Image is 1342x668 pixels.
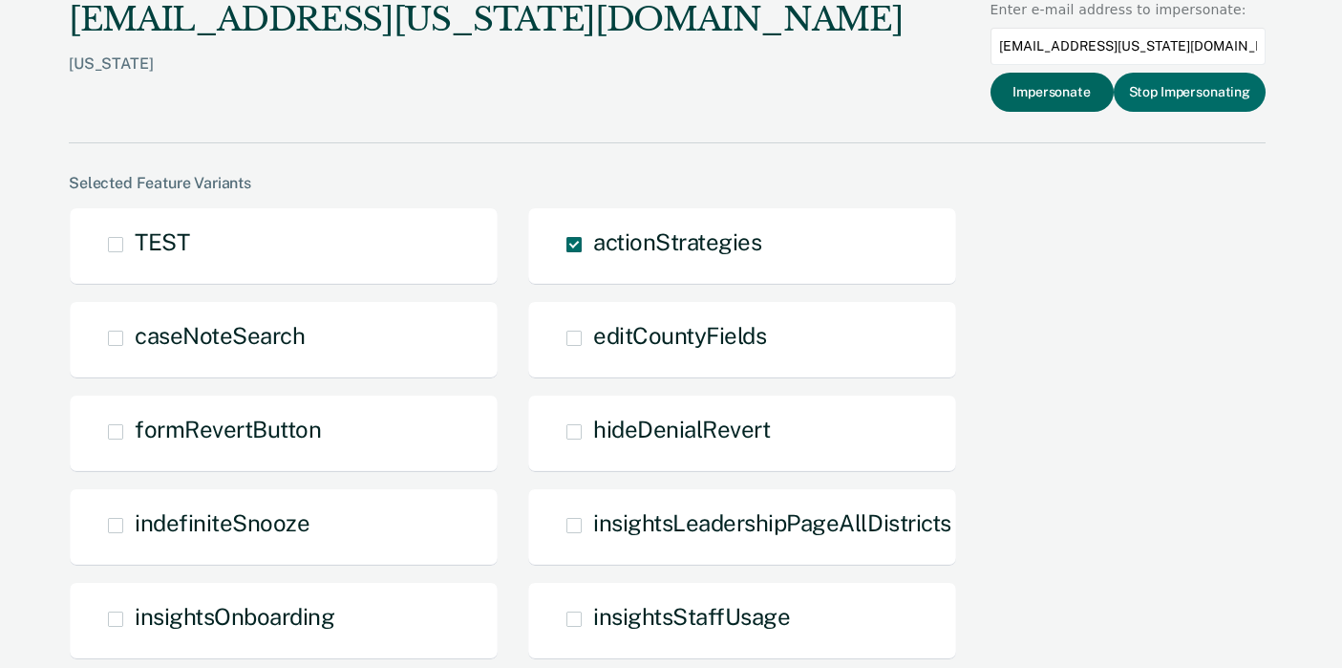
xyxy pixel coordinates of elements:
span: insightsStaffUsage [593,603,790,630]
span: insightsLeadershipPageAllDistricts [593,509,951,536]
span: TEST [135,228,189,255]
span: caseNoteSearch [135,322,305,349]
span: hideDenialRevert [593,416,770,442]
input: Enter an email to impersonate... [991,28,1266,65]
span: insightsOnboarding [135,603,334,630]
button: Stop Impersonating [1114,73,1266,112]
span: actionStrategies [593,228,761,255]
button: Impersonate [991,73,1114,112]
div: [US_STATE] [69,54,903,103]
div: Selected Feature Variants [69,174,1266,192]
span: formRevertButton [135,416,321,442]
span: editCountyFields [593,322,766,349]
span: indefiniteSnooze [135,509,309,536]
